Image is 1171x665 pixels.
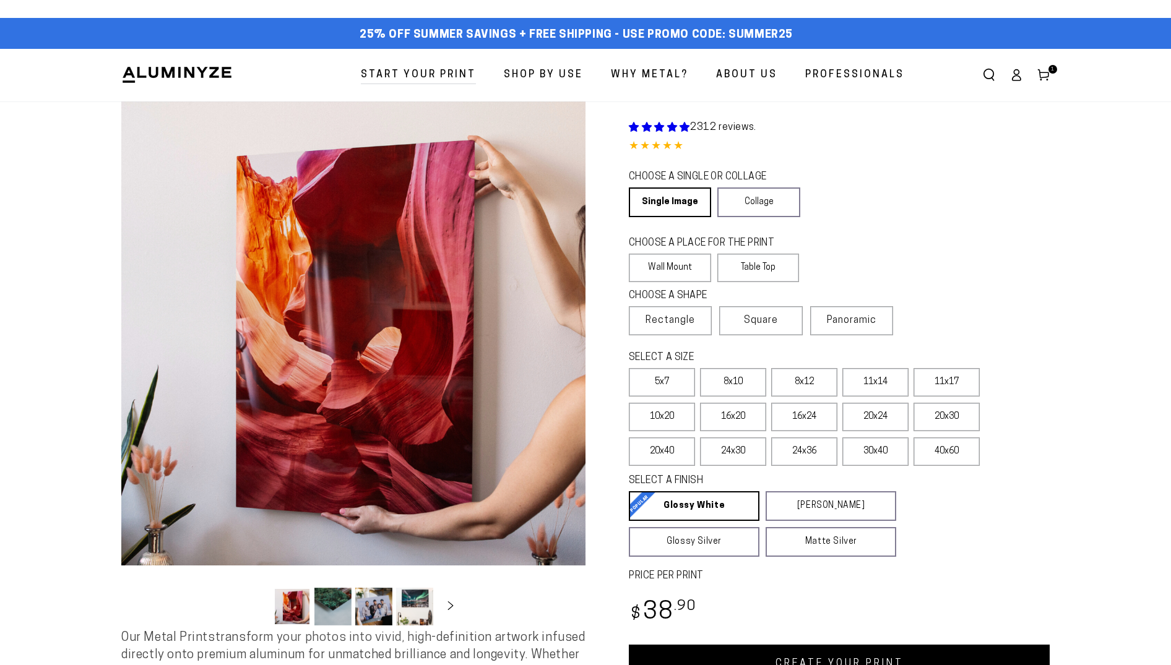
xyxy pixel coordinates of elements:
label: PRICE PER PRINT [629,569,1050,583]
button: Load image 2 in gallery view [314,588,352,625]
a: Start Your Print [352,59,485,92]
a: Shop By Use [495,59,592,92]
div: 4.85 out of 5.0 stars [629,138,1050,156]
a: Professionals [796,59,914,92]
label: Table Top [717,254,800,282]
a: Collage [717,187,800,217]
a: About Us [707,59,787,92]
label: 5x7 [629,368,695,397]
label: 20x24 [842,403,909,431]
label: 24x36 [771,437,837,466]
legend: CHOOSE A PLACE FOR THE PRINT [629,236,788,251]
label: 24x30 [700,437,766,466]
span: 25% off Summer Savings + Free Shipping - Use Promo Code: SUMMER25 [360,28,793,42]
a: Why Metal? [602,59,698,92]
span: $ [631,606,641,623]
span: Rectangle [646,313,695,328]
legend: SELECT A FINISH [629,474,866,488]
label: 20x40 [629,437,695,466]
a: Glossy Silver [629,527,759,557]
legend: CHOOSE A SINGLE OR COLLAGE [629,170,789,184]
span: Shop By Use [504,66,583,84]
label: 20x30 [914,403,980,431]
a: [PERSON_NAME] [766,491,896,521]
span: Square [744,313,778,328]
span: Why Metal? [611,66,688,84]
label: 40x60 [914,437,980,466]
bdi: 38 [629,601,696,625]
label: 10x20 [629,403,695,431]
button: Load image 1 in gallery view [274,588,311,625]
span: About Us [716,66,777,84]
label: 8x12 [771,368,837,397]
legend: CHOOSE A SHAPE [629,289,790,303]
a: Matte Silver [766,527,896,557]
label: 11x14 [842,368,909,397]
a: Glossy White [629,491,759,521]
button: Slide right [437,593,464,620]
span: Professionals [805,66,904,84]
span: Panoramic [827,315,876,325]
span: 1 [1051,65,1055,74]
sup: .90 [674,599,696,614]
label: 16x20 [700,403,766,431]
button: Load image 4 in gallery view [396,588,433,625]
legend: SELECT A SIZE [629,351,876,365]
label: 11x17 [914,368,980,397]
media-gallery: Gallery Viewer [121,101,585,629]
a: Single Image [629,187,711,217]
label: 16x24 [771,403,837,431]
summary: Search our site [975,61,1003,88]
label: 8x10 [700,368,766,397]
label: Wall Mount [629,254,711,282]
span: Start Your Print [361,66,476,84]
img: Aluminyze [121,66,233,84]
button: Load image 3 in gallery view [355,588,392,625]
button: Slide left [243,593,270,620]
label: 30x40 [842,437,909,466]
